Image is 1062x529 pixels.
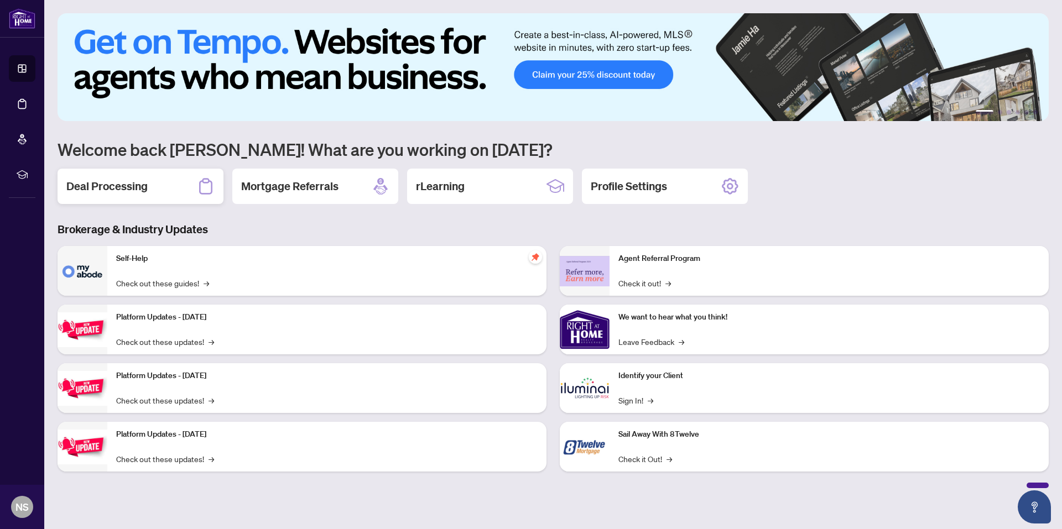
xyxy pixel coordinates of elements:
[529,250,542,264] span: pushpin
[209,394,214,406] span: →
[15,499,29,515] span: NS
[416,179,465,194] h2: rLearning
[976,110,993,114] button: 1
[116,253,538,265] p: Self-Help
[116,336,214,348] a: Check out these updates!→
[560,422,610,472] img: Sail Away With 8Twelve
[618,277,671,289] a: Check it out!→
[116,453,214,465] a: Check out these updates!→
[58,371,107,406] img: Platform Updates - July 8, 2025
[204,277,209,289] span: →
[560,363,610,413] img: Identify your Client
[618,370,1040,382] p: Identify your Client
[58,312,107,347] img: Platform Updates - July 21, 2025
[648,394,653,406] span: →
[679,336,684,348] span: →
[241,179,339,194] h2: Mortgage Referrals
[591,179,667,194] h2: Profile Settings
[116,277,209,289] a: Check out these guides!→
[560,305,610,354] img: We want to hear what you think!
[998,110,1002,114] button: 2
[1007,110,1011,114] button: 3
[58,139,1049,160] h1: Welcome back [PERSON_NAME]! What are you working on [DATE]?
[1024,110,1029,114] button: 5
[66,179,148,194] h2: Deal Processing
[9,8,35,29] img: logo
[116,370,538,382] p: Platform Updates - [DATE]
[116,311,538,323] p: Platform Updates - [DATE]
[560,256,610,286] img: Agent Referral Program
[1016,110,1020,114] button: 4
[58,222,1049,237] h3: Brokerage & Industry Updates
[618,311,1040,323] p: We want to hear what you think!
[1018,490,1051,523] button: Open asap
[618,253,1040,265] p: Agent Referral Program
[618,453,672,465] a: Check it Out!→
[665,277,671,289] span: →
[667,453,672,465] span: →
[116,428,538,441] p: Platform Updates - [DATE]
[58,430,107,464] img: Platform Updates - June 23, 2025
[618,336,684,348] a: Leave Feedback→
[116,394,214,406] a: Check out these updates!→
[618,394,653,406] a: Sign In!→
[58,246,107,296] img: Self-Help
[209,336,214,348] span: →
[209,453,214,465] span: →
[58,13,1049,121] img: Slide 0
[618,428,1040,441] p: Sail Away With 8Twelve
[1033,110,1038,114] button: 6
